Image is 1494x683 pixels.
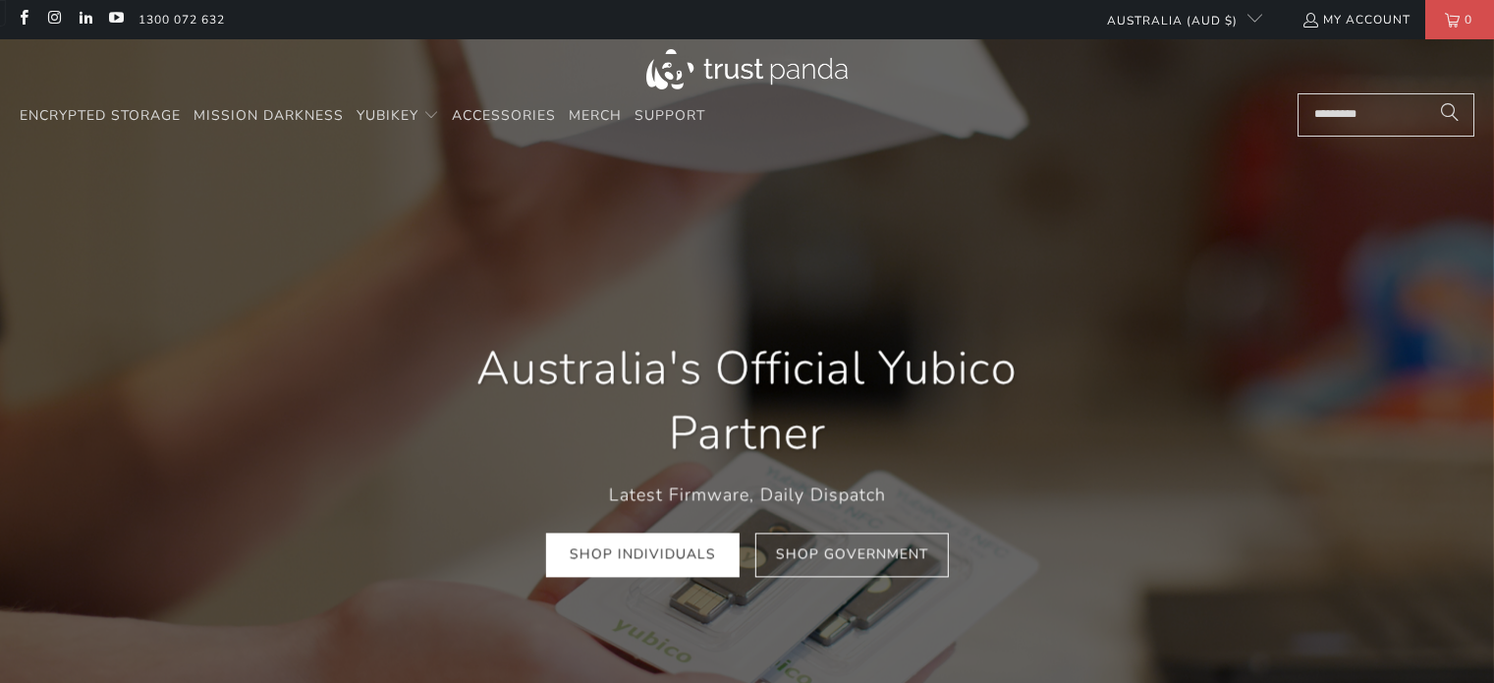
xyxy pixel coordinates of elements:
[138,9,225,30] a: 1300 072 632
[107,12,124,28] a: Trust Panda Australia on YouTube
[45,12,62,28] a: Trust Panda Australia on Instagram
[1301,9,1411,30] a: My Account
[20,93,181,140] a: Encrypted Storage
[194,93,344,140] a: Mission Darkness
[194,106,344,125] span: Mission Darkness
[357,106,418,125] span: YubiKey
[635,93,705,140] a: Support
[422,481,1071,509] p: Latest Firmware, Daily Dispatch
[452,106,556,125] span: Accessories
[635,106,705,125] span: Support
[452,93,556,140] a: Accessories
[569,106,622,125] span: Merch
[77,12,93,28] a: Trust Panda Australia on LinkedIn
[15,12,31,28] a: Trust Panda Australia on Facebook
[1425,93,1474,137] button: Search
[646,49,848,89] img: Trust Panda Australia
[357,93,439,140] summary: YubiKey
[1298,93,1474,137] input: Search...
[754,534,948,578] a: Shop Government
[20,93,705,140] nav: Translation missing: en.navigation.header.main_nav
[422,336,1071,466] h1: Australia's Official Yubico Partner
[20,106,181,125] span: Encrypted Storage
[545,534,739,578] a: Shop Individuals
[569,93,622,140] a: Merch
